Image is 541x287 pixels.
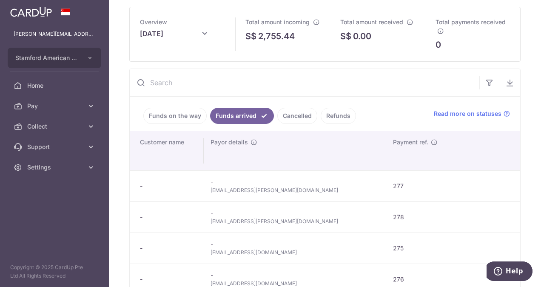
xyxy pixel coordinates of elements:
[210,108,274,124] a: Funds arrived
[434,109,510,118] a: Read more on statuses
[277,108,317,124] a: Cancelled
[393,138,428,146] span: Payment ref.
[340,18,403,26] span: Total amount received
[10,7,52,17] img: CardUp
[27,81,83,90] span: Home
[140,182,197,190] div: -
[140,244,197,253] div: -
[211,186,379,195] span: [EMAIL_ADDRESS][PERSON_NAME][DOMAIN_NAME]
[140,18,167,26] span: Overview
[143,108,207,124] a: Funds on the way
[204,170,386,201] td: -
[27,143,83,151] span: Support
[140,275,197,284] div: -
[245,18,310,26] span: Total amount incoming
[211,217,379,226] span: [EMAIL_ADDRESS][PERSON_NAME][DOMAIN_NAME]
[130,131,204,170] th: Customer name
[14,30,95,38] p: [PERSON_NAME][EMAIL_ADDRESS][PERSON_NAME][DOMAIN_NAME]
[353,30,371,43] p: 0.00
[130,69,479,96] input: Search
[258,30,295,43] p: 2,755.44
[434,109,501,118] span: Read more on statuses
[436,38,441,51] p: 0
[15,54,78,62] span: Stamford American International School Pte Ltd
[27,102,83,110] span: Pay
[27,163,83,172] span: Settings
[140,213,197,221] div: -
[27,122,83,131] span: Collect
[204,232,386,264] td: -
[321,108,356,124] a: Refunds
[487,261,532,283] iframe: Opens a widget where you can find more information
[204,201,386,232] td: -
[204,131,386,170] th: Payor details
[211,248,379,257] span: [EMAIL_ADDRESS][DOMAIN_NAME]
[245,30,256,43] span: S$
[340,30,351,43] span: S$
[211,138,248,146] span: Payor details
[19,6,37,14] span: Help
[8,48,101,68] button: Stamford American International School Pte Ltd
[436,18,506,26] span: Total payments received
